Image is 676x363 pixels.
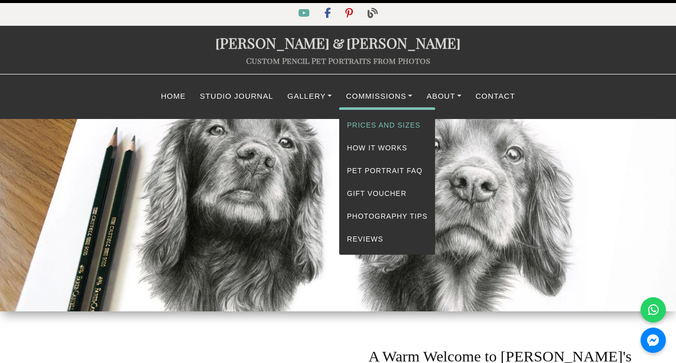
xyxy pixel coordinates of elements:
[339,114,435,137] a: Prices and Sizes
[193,87,281,106] a: Studio Journal
[339,159,435,182] a: Pet Portrait FAQ
[330,33,346,52] span: &
[215,33,461,52] a: [PERSON_NAME]&[PERSON_NAME]
[641,297,666,322] a: WhatsApp
[292,10,318,18] a: YouTube
[339,10,361,18] a: Pinterest
[154,87,193,106] a: Home
[419,87,468,106] a: About
[319,10,339,18] a: Facebook
[339,228,435,251] a: Reviews
[339,107,435,255] div: Commissions
[468,87,522,106] a: Contact
[281,87,339,106] a: Gallery
[641,328,666,353] a: Messenger
[339,205,435,228] a: Photography Tips
[339,182,435,205] a: Gift Voucher
[246,55,430,66] a: Custom Pencil Pet Portraits from Photos
[362,10,384,18] a: Blog
[339,137,435,159] a: How It Works
[339,87,419,106] a: Commissions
